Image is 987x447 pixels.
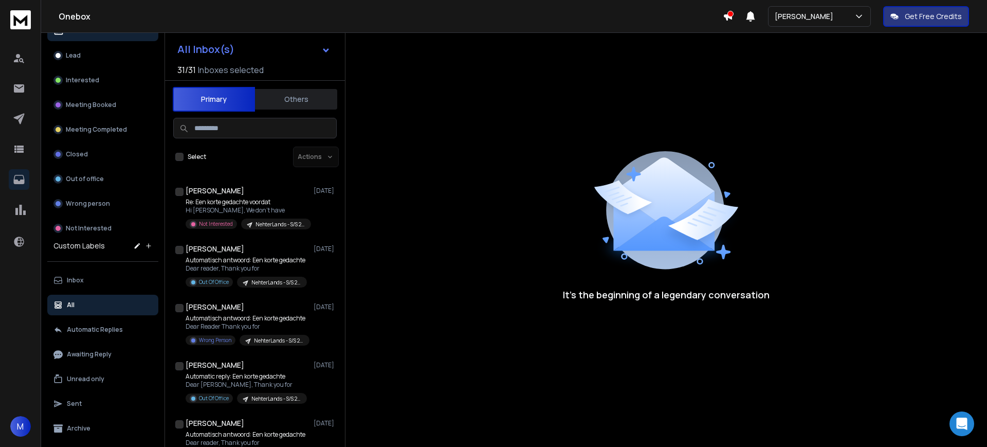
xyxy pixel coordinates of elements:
p: NehterLands - S/S 2026 [251,395,301,403]
p: Dear reader, Thank you for [186,439,307,447]
button: Inbox [47,270,158,291]
p: Out of office [66,175,104,183]
p: Re: Een korte gedachte voordat [186,198,309,206]
button: Awaiting Reply [47,344,158,365]
button: M [10,416,31,437]
p: Out Of Office [199,395,229,402]
p: Automatic Replies [67,326,123,334]
p: Inbox [67,276,84,284]
p: [DATE] [314,419,337,427]
p: Lead [66,51,81,60]
p: Unread only [67,375,104,383]
h1: [PERSON_NAME] [186,244,244,254]
h3: Custom Labels [53,241,105,251]
button: Sent [47,394,158,414]
p: NehterLands - S/S 2026 [254,337,303,345]
p: Get Free Credits [905,11,962,22]
button: All Inbox(s) [169,39,339,60]
p: Not Interested [66,224,112,233]
button: All [47,295,158,315]
button: Get Free Credits [883,6,969,27]
button: Others [255,88,337,111]
button: Not Interested [47,218,158,239]
p: Meeting Completed [66,126,127,134]
button: Closed [47,144,158,165]
p: NehterLands - S/S 2026 [251,279,301,287]
p: Out Of Office [199,278,229,286]
button: Primary [173,87,255,112]
span: 31 / 31 [177,64,196,76]
button: Wrong person [47,193,158,214]
div: Open Intercom Messenger [949,412,974,436]
p: [DATE] [314,245,337,253]
p: Dear Reader Thank you for [186,323,309,331]
p: Hi [PERSON_NAME], We don't have [186,206,309,214]
p: Sent [67,400,82,408]
p: Meeting Booked [66,101,116,109]
p: [DATE] [314,361,337,369]
p: Automatisch antwoord: Een korte gedachte [186,256,307,264]
label: Select [188,153,206,161]
p: Not Interested [199,220,233,228]
p: Closed [66,150,88,158]
p: Awaiting Reply [67,350,112,359]
p: Dear reader, Thank you for [186,264,307,273]
img: logo [10,10,31,29]
button: Unread only [47,369,158,389]
button: Interested [47,70,158,91]
h3: Inboxes selected [198,64,264,76]
p: Wrong person [66,200,110,208]
p: [DATE] [314,187,337,195]
p: Automatic reply: Een korte gedachte [186,372,307,381]
h1: Onebox [59,10,723,23]
p: Archive [67,424,90,433]
button: Meeting Booked [47,95,158,115]
p: Automatisch antwoord: Een korte gedachte [186,314,309,323]
p: Automatisch antwoord: Een korte gedachte [186,431,307,439]
p: NehterLands - S/S 2026 [255,221,305,228]
button: Lead [47,45,158,66]
button: Meeting Completed [47,119,158,140]
h1: [PERSON_NAME] [186,418,244,428]
button: Automatic Replies [47,319,158,340]
h1: [PERSON_NAME] [186,186,244,196]
p: It’s the beginning of a legendary conversation [563,288,770,302]
p: Wrong Person [199,336,231,344]
p: [DATE] [314,303,337,311]
h1: [PERSON_NAME] [186,360,244,370]
h1: All Inbox(s) [177,44,234,55]
button: Out of office [47,169,158,189]
p: Dear [PERSON_NAME], Thank you for [186,381,307,389]
h1: [PERSON_NAME] [186,302,244,312]
button: Archive [47,418,158,439]
p: [PERSON_NAME] [775,11,837,22]
p: All [67,301,75,309]
p: Interested [66,76,99,84]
